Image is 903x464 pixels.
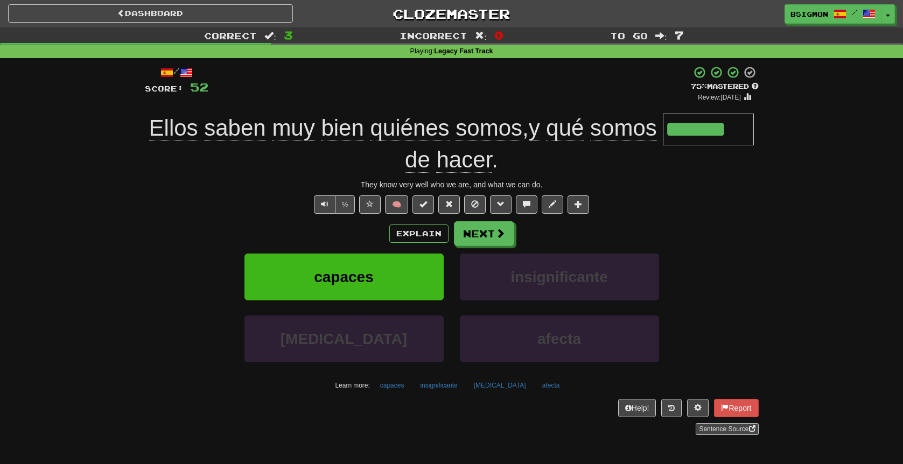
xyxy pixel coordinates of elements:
[691,82,759,92] div: Mastered
[785,4,881,24] a: bsigmon /
[204,115,265,141] span: saben
[374,377,410,393] button: capaces
[335,382,370,389] small: Learn more:
[314,269,374,285] span: capaces
[359,195,381,214] button: Favorite sentence (alt+f)
[400,30,467,41] span: Incorrect
[510,269,607,285] span: insignificante
[244,254,444,300] button: capaces
[434,47,493,55] strong: Legacy Fast Track
[454,221,514,246] button: Next
[468,377,532,393] button: [MEDICAL_DATA]
[281,331,407,347] span: [MEDICAL_DATA]
[568,195,589,214] button: Add to collection (alt+a)
[610,30,648,41] span: To go
[490,195,512,214] button: Grammar (alt+g)
[412,195,434,214] button: Set this sentence to 100% Mastered (alt+m)
[655,31,667,40] span: :
[691,82,707,90] span: 75 %
[696,423,758,435] a: Sentence Source
[145,179,759,190] div: They know very well who we are, and what we can do.
[460,315,659,362] button: afecta
[590,115,657,141] span: somos
[460,254,659,300] button: insignificante
[464,195,486,214] button: Ignore sentence (alt+i)
[272,115,314,141] span: muy
[385,195,408,214] button: 🧠
[852,9,857,16] span: /
[698,94,741,101] small: Review: [DATE]
[661,399,682,417] button: Round history (alt+y)
[145,66,208,79] div: /
[321,115,363,141] span: bien
[145,84,184,93] span: Score:
[314,195,335,214] button: Play sentence audio (ctl+space)
[542,195,563,214] button: Edit sentence (alt+d)
[475,31,487,40] span: :
[536,377,566,393] button: afecta
[389,224,449,243] button: Explain
[438,195,460,214] button: Reset to 0% Mastered (alt+r)
[414,377,463,393] button: insignificante
[335,195,355,214] button: ½
[8,4,293,23] a: Dashboard
[516,195,537,214] button: Discuss sentence (alt+u)
[284,29,293,41] span: 3
[436,147,492,173] span: hacer
[264,31,276,40] span: :
[405,147,498,173] span: .
[149,115,663,141] span: ,
[537,331,581,347] span: afecta
[714,399,758,417] button: Report
[546,115,584,141] span: qué
[494,29,503,41] span: 0
[529,115,540,141] span: y
[312,195,355,214] div: Text-to-speech controls
[370,115,449,141] span: quiénes
[675,29,684,41] span: 7
[405,147,430,173] span: de
[618,399,656,417] button: Help!
[149,115,198,141] span: Ellos
[790,9,828,19] span: bsigmon
[190,80,208,94] span: 52
[244,315,444,362] button: [MEDICAL_DATA]
[204,30,257,41] span: Correct
[456,115,522,141] span: somos
[309,4,594,23] a: Clozemaster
